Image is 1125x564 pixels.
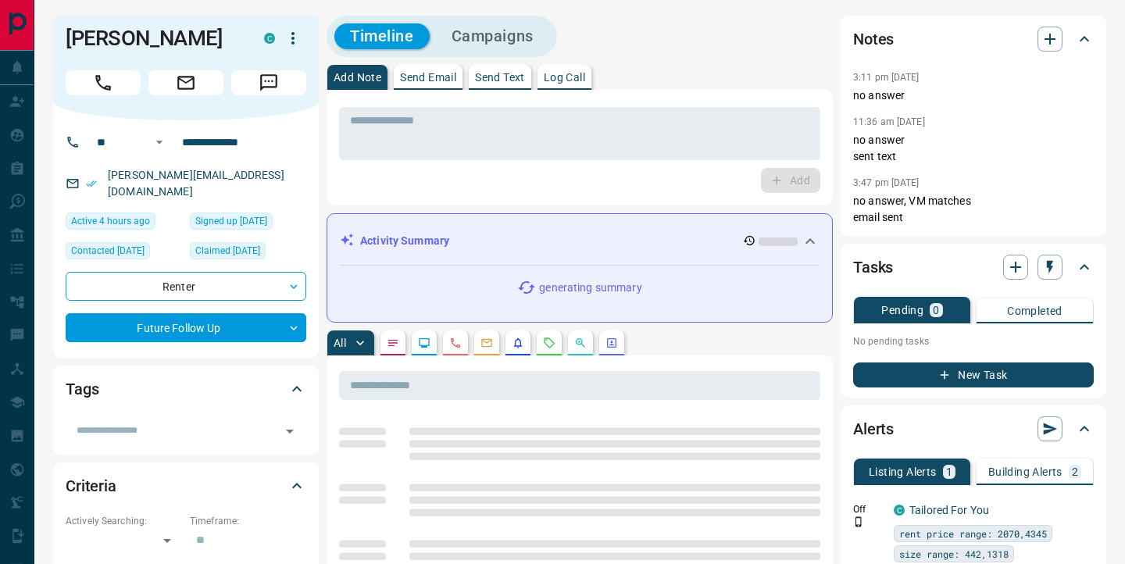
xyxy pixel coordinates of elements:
svg: Requests [543,337,555,349]
span: Claimed [DATE] [195,243,260,259]
div: Mon Oct 13 2025 [66,212,182,234]
span: size range: 442,1318 [899,546,1009,562]
svg: Emails [480,337,493,349]
p: no answer, VM matches email sent [853,193,1094,226]
p: Off [853,502,884,516]
svg: Email Verified [86,178,97,189]
div: Tasks [853,248,1094,286]
div: condos.ca [894,505,905,516]
p: 2 [1072,466,1078,477]
p: Activity Summary [360,233,449,249]
p: Send Email [400,72,456,83]
span: Call [66,70,141,95]
p: no answer [853,87,1094,104]
h2: Alerts [853,416,894,441]
div: Future Follow Up [66,313,306,342]
a: Tailored For You [909,504,989,516]
p: No pending tasks [853,330,1094,353]
p: generating summary [539,280,641,296]
p: 11:36 am [DATE] [853,116,925,127]
div: Activity Summary [340,227,820,255]
p: Building Alerts [988,466,1062,477]
button: Campaigns [436,23,549,49]
p: Pending [881,305,923,316]
span: Email [148,70,223,95]
div: Criteria [66,467,306,505]
svg: Agent Actions [605,337,618,349]
h2: Criteria [66,473,116,498]
p: Actively Searching: [66,514,182,528]
span: Message [231,70,306,95]
p: Log Call [544,72,585,83]
h2: Notes [853,27,894,52]
div: Mon Jul 21 2025 [190,242,306,264]
svg: Listing Alerts [512,337,524,349]
a: [PERSON_NAME][EMAIL_ADDRESS][DOMAIN_NAME] [108,169,284,198]
p: Listing Alerts [869,466,937,477]
div: Renter [66,272,306,301]
svg: Calls [449,337,462,349]
span: rent price range: 2070,4345 [899,526,1047,541]
div: Tags [66,370,306,408]
p: Completed [1007,305,1062,316]
button: Open [150,133,169,152]
p: All [334,337,346,348]
div: condos.ca [264,33,275,44]
h2: Tags [66,377,98,402]
p: 1 [946,466,952,477]
svg: Opportunities [574,337,587,349]
button: Timeline [334,23,430,49]
p: Timeframe: [190,514,306,528]
button: New Task [853,362,1094,387]
span: Active 4 hours ago [71,213,150,229]
svg: Push Notification Only [853,516,864,527]
p: no answer sent text [853,132,1094,165]
svg: Notes [387,337,399,349]
span: Contacted [DATE] [71,243,145,259]
p: 3:11 pm [DATE] [853,72,920,83]
p: 0 [933,305,939,316]
button: Open [279,420,301,442]
div: Notes [853,20,1094,58]
p: Send Text [475,72,525,83]
svg: Lead Browsing Activity [418,337,430,349]
h1: [PERSON_NAME] [66,26,241,51]
p: Add Note [334,72,381,83]
div: Alerts [853,410,1094,448]
div: Thu Oct 15 2020 [66,242,182,264]
span: Signed up [DATE] [195,213,267,229]
p: 3:47 pm [DATE] [853,177,920,188]
div: Mon Sep 28 2020 [190,212,306,234]
h2: Tasks [853,255,893,280]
